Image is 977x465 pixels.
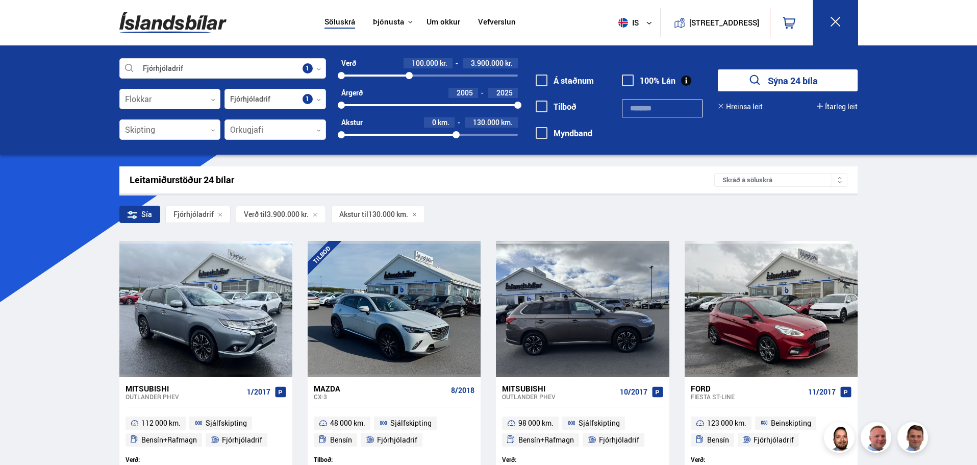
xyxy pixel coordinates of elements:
[714,173,847,187] div: Skráð á söluskrá
[502,456,583,463] div: Verð:
[666,8,765,37] a: [STREET_ADDRESS]
[440,59,447,67] span: kr.
[341,118,363,127] div: Akstur
[771,417,811,429] span: Beinskipting
[496,88,513,97] span: 2025
[614,8,660,38] button: is
[754,434,794,446] span: Fjórhjóladrif
[126,393,243,400] div: Outlander PHEV
[119,6,227,39] img: G0Ugv5HjCgRt.svg
[899,424,930,454] img: FbJEzSuNWCJXmdc-.webp
[339,210,368,218] span: Akstur til
[536,129,592,138] label: Myndband
[707,434,729,446] span: Bensín
[126,384,243,393] div: Mitsubishi
[620,388,647,396] span: 10/2017
[173,210,214,218] span: Fjórhjóladrif
[119,206,160,223] div: Sía
[473,117,499,127] span: 130.000
[377,434,417,446] span: Fjórhjóladrif
[536,102,577,111] label: Tilboð
[126,456,206,463] div: Verð:
[314,456,394,463] div: Tilboð:
[130,175,715,185] div: Leitarniðurstöður 24 bílar
[622,76,675,85] label: 100% Lán
[267,210,309,218] span: 3.900.000 kr.
[691,456,771,463] div: Verð:
[478,17,516,28] a: Vefverslun
[330,417,365,429] span: 48 000 km.
[471,58,504,68] span: 3.900.000
[693,18,756,27] button: [STREET_ADDRESS]
[718,103,763,111] button: Hreinsa leit
[222,434,262,446] span: Fjórhjóladrif
[330,434,352,446] span: Bensín
[618,18,628,28] img: svg+xml;base64,PHN2ZyB4bWxucz0iaHR0cDovL3d3dy53My5vcmcvMjAwMC9zdmciIHdpZHRoPSI1MTIiIGhlaWdodD0iNT...
[691,384,804,393] div: Ford
[368,210,408,218] span: 130.000 km.
[691,393,804,400] div: Fiesta ST-LINE
[614,18,640,28] span: is
[141,434,197,446] span: Bensín+Rafmagn
[599,434,639,446] span: Fjórhjóladrif
[412,58,438,68] span: 100.000
[457,88,473,97] span: 2005
[501,118,513,127] span: km.
[808,388,836,396] span: 11/2017
[427,17,460,28] a: Um okkur
[718,69,858,91] button: Sýna 24 bíla
[536,76,594,85] label: Á staðnum
[341,59,356,67] div: Verð
[451,386,474,395] span: 8/2018
[247,388,270,396] span: 1/2017
[505,59,513,67] span: kr.
[579,417,620,429] span: Sjálfskipting
[390,417,432,429] span: Sjálfskipting
[314,393,447,400] div: CX-3
[518,434,574,446] span: Bensín+Rafmagn
[206,417,247,429] span: Sjálfskipting
[817,103,858,111] button: Ítarleg leit
[341,89,363,97] div: Árgerð
[825,424,856,454] img: nhp88E3Fdnt1Opn2.png
[707,417,746,429] span: 123 000 km.
[438,118,449,127] span: km.
[502,393,615,400] div: Outlander PHEV
[518,417,554,429] span: 98 000 km.
[141,417,181,429] span: 112 000 km.
[324,17,355,28] a: Söluskrá
[502,384,615,393] div: Mitsubishi
[862,424,893,454] img: siFngHWaQ9KaOqBr.png
[432,117,436,127] span: 0
[314,384,447,393] div: Mazda
[244,210,267,218] span: Verð til
[373,17,404,27] button: Þjónusta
